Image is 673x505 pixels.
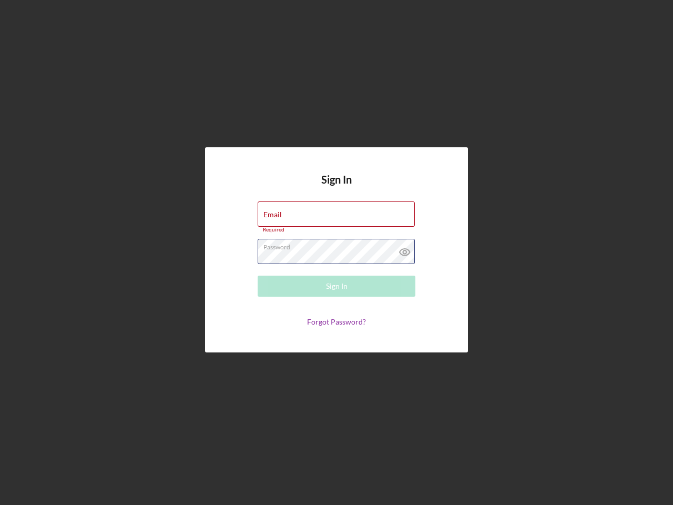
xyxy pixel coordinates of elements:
div: Required [258,227,415,233]
a: Forgot Password? [307,317,366,326]
div: Sign In [326,276,348,297]
h4: Sign In [321,174,352,201]
label: Password [263,239,415,251]
label: Email [263,210,282,219]
button: Sign In [258,276,415,297]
